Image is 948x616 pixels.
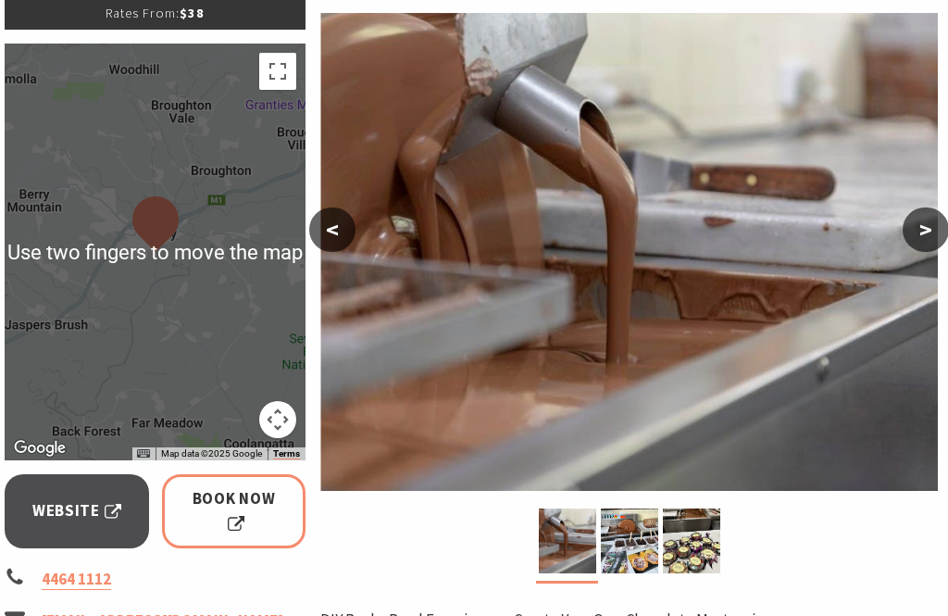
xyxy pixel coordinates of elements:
a: 4464 1112 [43,569,112,590]
span: Website [33,498,122,523]
a: Book Now [163,474,307,548]
img: Chocolate Production. The Treat Factory [540,509,597,573]
img: Chocolate Production. The Treat Factory [321,13,939,491]
button: Keyboard shortcuts [138,447,151,460]
button: < [310,207,356,252]
a: Website [6,474,150,548]
span: Map data ©2025 Google [162,448,263,459]
img: Google [10,436,71,460]
span: Rates From: [106,5,181,21]
a: Terms (opens in new tab) [274,448,301,459]
img: Chocolate Education. The Treat Factory. [602,509,659,573]
img: Rocky Road Workshop The Treat Factory [664,509,721,573]
button: Toggle fullscreen view [260,53,297,90]
span: Book Now [189,486,281,536]
a: Click to see this area on Google Maps [10,436,71,460]
button: Map camera controls [260,401,297,438]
